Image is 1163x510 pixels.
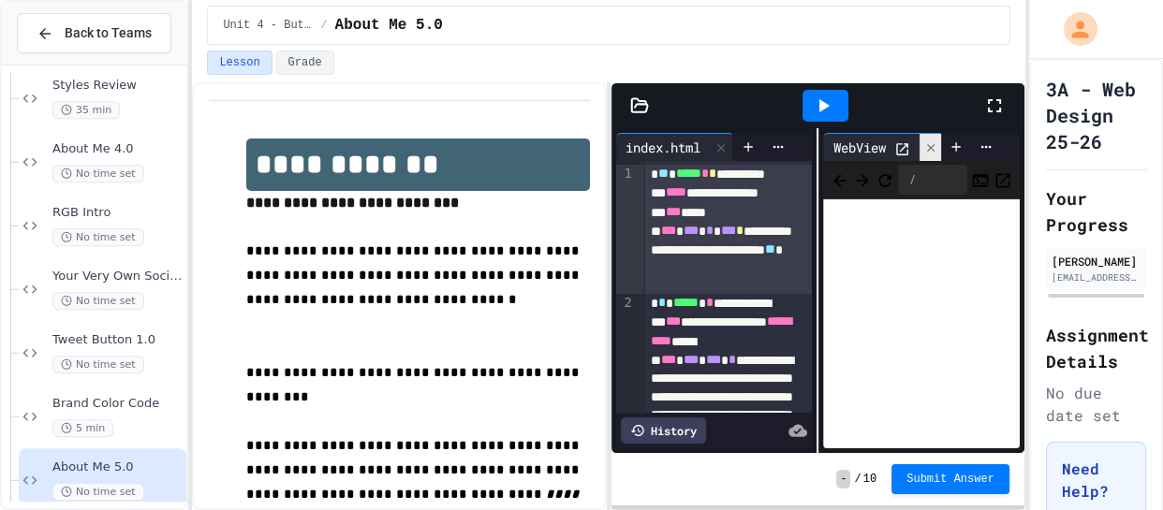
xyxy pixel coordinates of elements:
[994,168,1012,191] button: Open in new tab
[971,168,990,191] button: Console
[52,165,144,182] span: No time set
[52,396,183,412] span: Brand Color Code
[52,101,120,119] span: 35 min
[863,472,876,487] span: 10
[335,14,443,36] span: About Me 5.0
[616,165,635,294] div: 1
[898,165,966,195] div: /
[276,51,334,75] button: Grade
[823,138,894,157] div: WebView
[1052,253,1141,270] div: [PERSON_NAME]
[1046,322,1146,374] h2: Assignment Details
[52,205,183,221] span: RGB Intro
[854,472,861,487] span: /
[1046,185,1146,238] h2: Your Progress
[223,18,313,33] span: Unit 4 - Buttons and Styles
[836,470,850,488] span: -
[17,13,171,53] button: Back to Teams
[1046,382,1146,427] div: No due date set
[320,18,327,33] span: /
[853,168,872,191] span: Forward
[52,419,113,437] span: 5 min
[65,23,152,43] span: Back to Teams
[207,51,272,75] button: Lesson
[1052,270,1141,284] div: [EMAIL_ADDRESS][DOMAIN_NAME]
[906,472,994,487] span: Submit Answer
[831,168,849,191] span: Back
[52,228,144,246] span: No time set
[1062,458,1130,503] h3: Need Help?
[1046,76,1146,154] h1: 3A - Web Design 25-26
[52,141,183,157] span: About Me 4.0
[52,483,144,501] span: No time set
[52,356,144,373] span: No time set
[616,138,710,157] div: index.html
[52,78,183,94] span: Styles Review
[823,133,943,161] div: WebView
[1044,7,1102,51] div: My Account
[52,292,144,310] span: No time set
[876,168,894,191] button: Refresh
[823,199,1019,449] iframe: Web Preview
[52,459,183,475] span: About Me 5.0
[891,464,1009,494] button: Submit Answer
[621,417,706,444] div: History
[52,269,183,284] span: Your Very Own Social Media Platform
[616,133,733,161] div: index.html
[52,332,183,348] span: Tweet Button 1.0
